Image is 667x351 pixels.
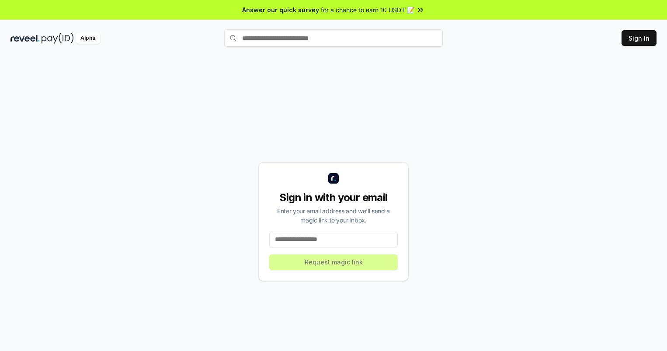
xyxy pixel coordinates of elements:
div: Alpha [76,33,100,44]
img: pay_id [42,33,74,44]
img: logo_small [328,173,339,184]
img: reveel_dark [10,33,40,44]
span: for a chance to earn 10 USDT 📝 [321,5,414,14]
button: Sign In [622,30,657,46]
div: Enter your email address and we’ll send a magic link to your inbox. [269,206,398,225]
span: Answer our quick survey [242,5,319,14]
div: Sign in with your email [269,191,398,205]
